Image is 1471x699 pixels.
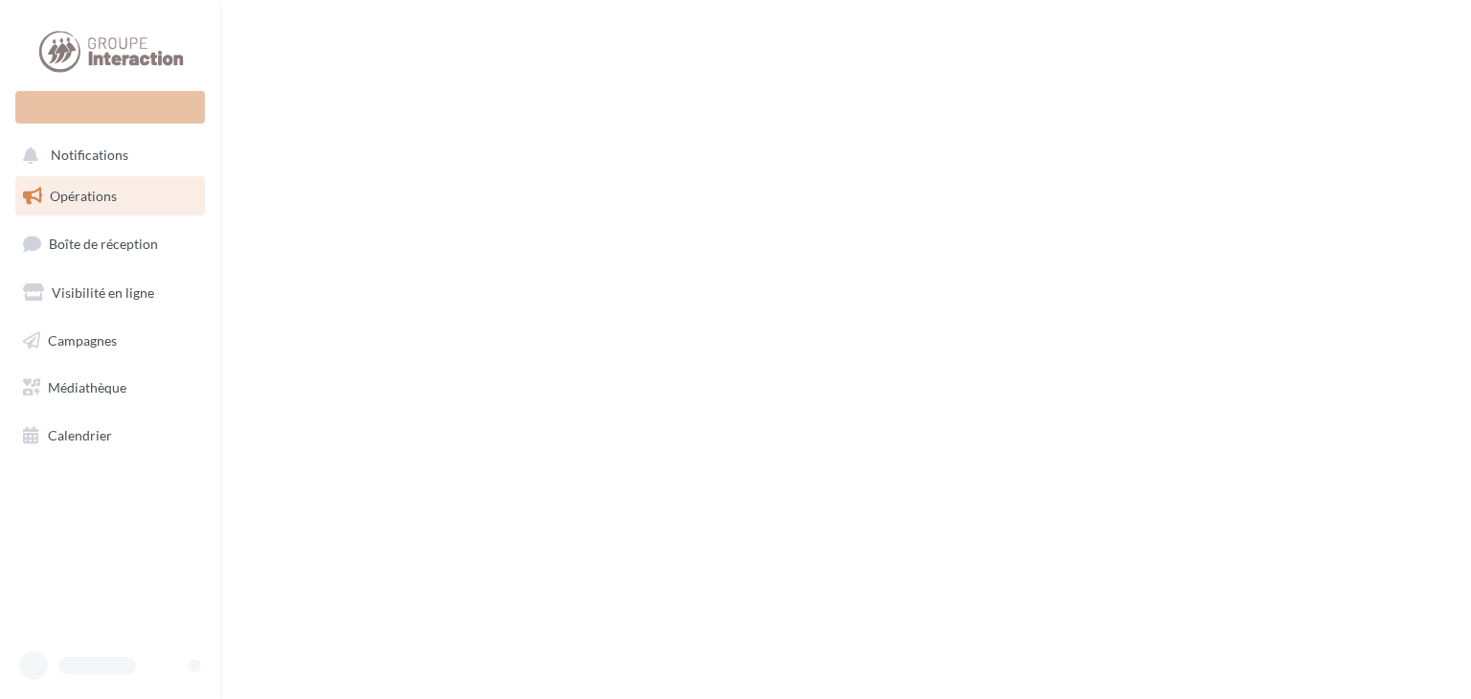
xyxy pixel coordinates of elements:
[48,379,126,395] span: Médiathèque
[11,176,209,216] a: Opérations
[51,147,128,164] span: Notifications
[11,416,209,456] a: Calendrier
[11,273,209,313] a: Visibilité en ligne
[15,91,205,124] div: Nouvelle campagne
[50,188,117,204] span: Opérations
[11,223,209,264] a: Boîte de réception
[52,284,154,301] span: Visibilité en ligne
[49,236,158,252] span: Boîte de réception
[48,331,117,348] span: Campagnes
[11,321,209,361] a: Campagnes
[11,368,209,408] a: Médiathèque
[48,427,112,443] span: Calendrier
